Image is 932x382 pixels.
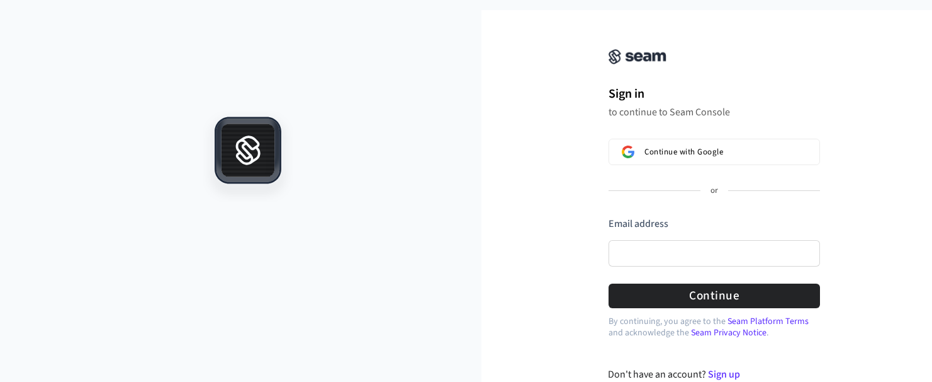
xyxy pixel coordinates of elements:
a: Sign up [708,368,740,381]
button: Sign in with GoogleContinue with Google [609,139,820,165]
label: Email address [609,217,668,231]
a: Seam Platform Terms [727,315,809,328]
p: By continuing, you agree to the and acknowledge the . [609,316,820,339]
button: Continue [609,284,820,308]
a: Seam Privacy Notice [691,327,766,339]
img: Seam Console [609,49,666,64]
p: or [710,185,718,197]
p: to continue to Seam Console [609,106,820,119]
span: Continue with Google [644,147,723,157]
h1: Sign in [609,84,820,103]
img: Sign in with Google [622,146,634,158]
div: Don't have an account? [608,367,820,382]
